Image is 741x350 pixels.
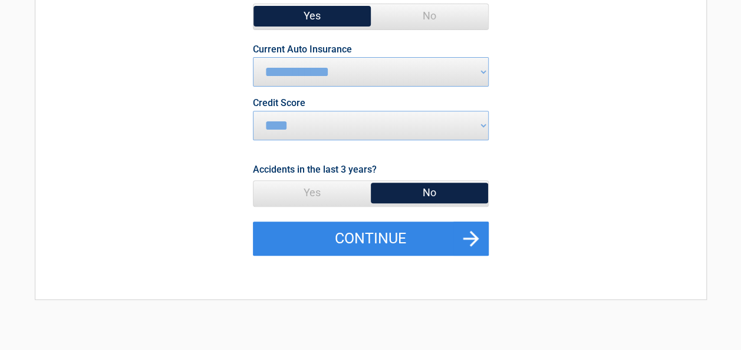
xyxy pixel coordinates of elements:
span: No [371,4,488,28]
label: Credit Score [253,98,305,108]
span: Yes [253,4,371,28]
label: Accidents in the last 3 years? [253,161,377,177]
span: No [371,181,488,204]
span: Yes [253,181,371,204]
label: Current Auto Insurance [253,45,352,54]
button: Continue [253,222,489,256]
